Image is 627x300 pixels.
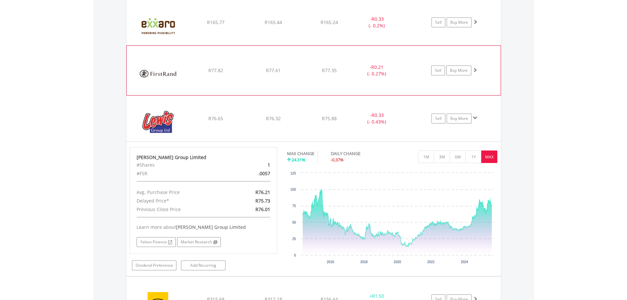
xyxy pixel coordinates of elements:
text: 75 [292,204,296,208]
a: Sell [431,66,445,75]
text: 0 [294,254,296,257]
button: 3M [434,150,450,163]
span: R76.32 [266,115,281,122]
a: Buy More [446,66,471,75]
a: Dividend Preference [132,260,176,270]
text: 2022 [427,260,435,264]
text: 2020 [394,260,401,264]
span: R0.33 [372,112,384,118]
span: R165.24 [321,19,338,25]
a: Buy More [447,114,472,123]
span: 24.31% [292,157,305,163]
span: R0.33 [372,16,384,22]
a: Sell [431,17,445,27]
div: - (- 0.27%) [352,64,401,77]
div: Delayed Price* [132,197,227,205]
span: R1.50 [372,293,384,299]
span: R75.73 [255,198,270,204]
span: -0.37% [331,157,344,163]
img: EQU.ZA.LEW.png [130,104,186,140]
span: R76.21 [255,189,270,195]
span: R165.77 [207,19,224,25]
span: R0.21 [371,64,383,70]
span: R75.88 [322,115,337,122]
a: Buy More [447,17,472,27]
button: 6M [450,150,466,163]
span: R76.65 [208,115,223,122]
img: EQU.ZA.FSR.png [130,54,187,94]
span: R165.44 [265,19,282,25]
div: - (- 0.43%) [352,112,402,125]
text: 125 [290,172,296,175]
span: R77.61 [266,67,281,73]
div: Avg. Purchase Price [132,188,227,197]
div: #Shares [132,161,227,169]
div: MAX CHANGE [287,150,314,157]
button: MAX [481,150,497,163]
button: 1Y [465,150,482,163]
div: Previous Close Price [132,205,227,214]
a: Market Research [177,237,221,247]
div: Chart. Highcharts interactive chart. [287,170,498,268]
div: .0057 [227,169,275,178]
button: 1M [418,150,434,163]
div: #FSR [132,169,227,178]
a: Yahoo Finance [137,237,176,247]
div: [PERSON_NAME] Group Limited [137,154,270,161]
text: 2016 [327,260,334,264]
div: - (- 0.2%) [352,16,402,29]
text: 2018 [360,260,368,264]
a: Add Recurring [181,260,225,270]
text: 2024 [461,260,468,264]
text: 50 [292,221,296,224]
div: 1 [227,161,275,169]
div: Learn more about [137,224,270,231]
text: 25 [292,237,296,241]
div: DAILY CHANGE [331,150,383,157]
span: R77.82 [208,67,223,73]
span: R77.35 [322,67,337,73]
text: 100 [290,188,296,191]
svg: Interactive chart [287,170,497,268]
span: R76.01 [255,206,270,212]
a: Sell [431,114,445,123]
span: [PERSON_NAME] Group Limited [176,224,246,230]
img: EQU.ZA.EXX.png [130,8,186,43]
